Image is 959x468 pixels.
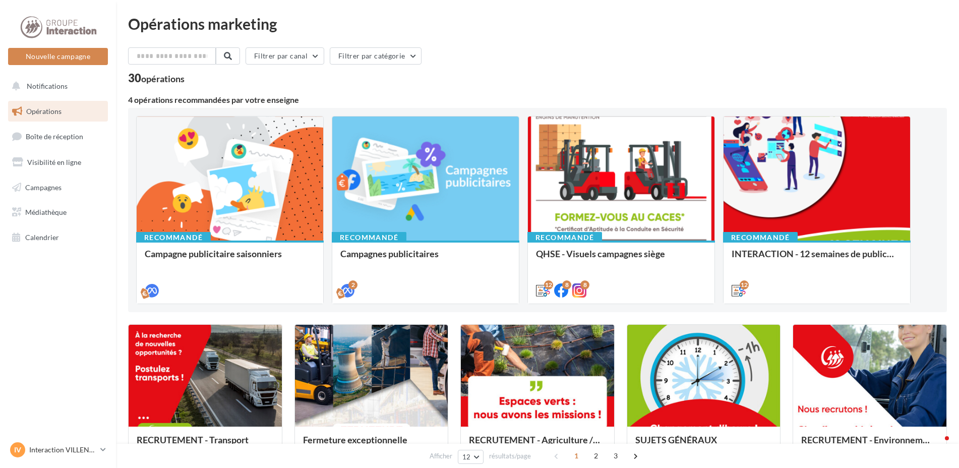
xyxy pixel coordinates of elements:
div: Recommandé [527,232,602,243]
button: Notifications [6,76,106,97]
div: QHSE - Visuels campagnes siège [536,249,706,269]
button: Filtrer par catégorie [330,47,422,65]
button: Nouvelle campagne [8,48,108,65]
span: Notifications [27,82,68,90]
iframe: Intercom live chat [925,434,949,458]
div: 12 [544,280,553,289]
div: 4 opérations recommandées par votre enseigne [128,96,947,104]
span: Calendrier [25,233,59,242]
span: résultats/page [489,451,531,461]
a: Médiathèque [6,202,110,223]
span: Campagnes [25,183,62,191]
div: Recommandé [723,232,798,243]
div: INTERACTION - 12 semaines de publication [732,249,902,269]
div: Opérations marketing [128,16,947,31]
div: Recommandé [136,232,211,243]
button: 12 [458,450,484,464]
div: Campagne publicitaire saisonniers [145,249,315,269]
span: Opérations [26,107,62,115]
div: Campagnes publicitaires [340,249,511,269]
p: Interaction VILLENEUVE [29,445,96,455]
button: Filtrer par canal [246,47,324,65]
div: RECRUTEMENT - Agriculture / Espaces verts [469,435,606,455]
div: 12 [740,280,749,289]
span: 12 [462,453,471,461]
a: Calendrier [6,227,110,248]
span: 3 [608,448,624,464]
div: 2 [348,280,357,289]
a: Opérations [6,101,110,122]
div: opérations [141,74,185,83]
span: 2 [588,448,604,464]
span: IV [14,445,21,455]
div: 30 [128,73,185,84]
div: Recommandé [332,232,406,243]
div: Fermeture exceptionnelle [303,435,440,455]
span: Médiathèque [25,208,67,216]
a: Campagnes [6,177,110,198]
a: IV Interaction VILLENEUVE [8,440,108,459]
div: 8 [562,280,571,289]
div: RECRUTEMENT - Transport [137,435,274,455]
span: Afficher [430,451,452,461]
span: Visibilité en ligne [27,158,81,166]
div: RECRUTEMENT - Environnement [801,435,938,455]
a: Boîte de réception [6,126,110,147]
div: SUJETS GÉNÉRAUX [635,435,772,455]
span: Boîte de réception [26,132,83,141]
div: 8 [580,280,589,289]
a: Visibilité en ligne [6,152,110,173]
span: 1 [568,448,584,464]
